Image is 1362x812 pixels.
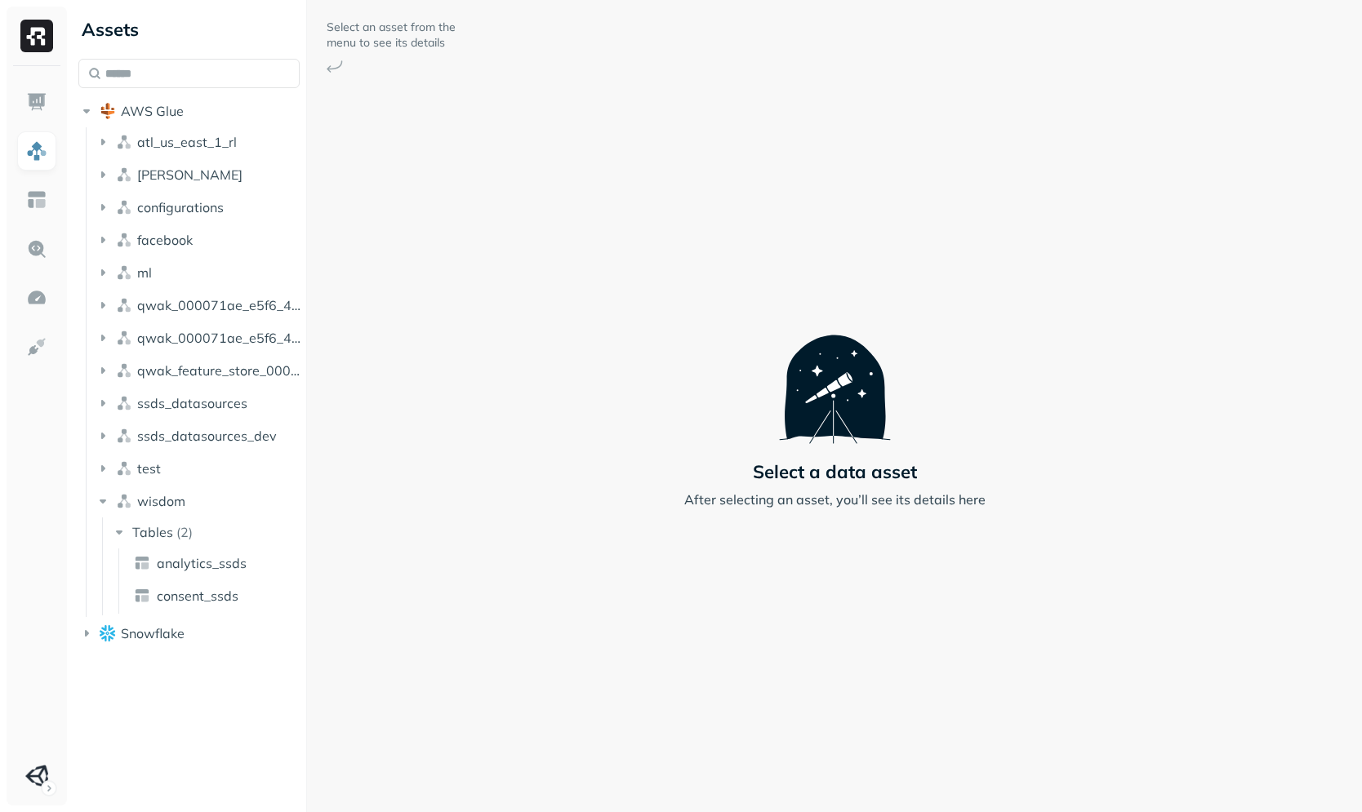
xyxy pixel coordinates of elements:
button: qwak_feature_store_000071ae_e5f6_4c5f_97ab_2b533d00d294 [95,357,300,384]
button: atl_us_east_1_rl [95,129,300,155]
button: wisdom [95,488,300,514]
button: configurations [95,194,300,220]
button: AWS Glue [78,98,300,124]
span: ssds_datasources_dev [137,428,277,444]
span: consent_ssds [157,588,238,604]
img: Ryft [20,20,53,52]
span: wisdom [137,493,185,509]
img: namespace [116,428,132,444]
span: qwak_000071ae_e5f6_4c5f_97ab_2b533d00d294_analytics_data_view [137,330,300,346]
img: namespace [116,460,132,477]
button: facebook [95,227,300,253]
a: consent_ssds [127,583,302,609]
span: configurations [137,199,224,215]
p: After selecting an asset, you’ll see its details here [684,490,986,509]
span: AWS Glue [121,103,184,119]
img: Optimization [26,287,47,308]
span: ml [137,264,152,281]
button: test [95,455,300,481]
span: qwak_000071ae_e5f6_4c5f_97ab_2b533d00d294_analytics_data [137,297,300,313]
p: ( 2 ) [176,524,193,540]
img: namespace [116,199,132,215]
span: [PERSON_NAME] [137,166,243,183]
button: ssds_datasources_dev [95,423,300,449]
p: Select an asset from the menu to see its details [327,20,457,51]
img: namespace [116,134,132,150]
img: Telescope [779,303,891,443]
span: atl_us_east_1_rl [137,134,237,150]
img: Arrow [327,60,343,73]
img: Assets [26,140,47,162]
div: Assets [78,16,300,42]
img: namespace [116,232,132,248]
span: facebook [137,232,193,248]
button: qwak_000071ae_e5f6_4c5f_97ab_2b533d00d294_analytics_data_view [95,325,300,351]
img: Dashboard [26,91,47,113]
span: analytics_ssds [157,555,247,571]
img: namespace [116,362,132,379]
button: ssds_datasources [95,390,300,416]
img: namespace [116,330,132,346]
button: Tables(2) [111,519,301,545]
span: qwak_feature_store_000071ae_e5f6_4c5f_97ab_2b533d00d294 [137,362,300,379]
button: Snowflake [78,620,300,646]
img: root [100,103,116,119]
span: Tables [132,524,173,540]
span: Snowflake [121,625,185,641]
img: table [134,588,150,604]
img: Asset Explorer [26,189,47,211]
p: Select a data asset [753,460,917,483]
img: table [134,555,150,571]
img: namespace [116,395,132,411]
img: namespace [116,493,132,509]
img: namespace [116,264,132,281]
img: namespace [116,297,132,313]
img: namespace [116,166,132,183]
span: ssds_datasources [137,395,247,411]
button: ml [95,260,300,286]
img: root [100,625,116,641]
img: Query Explorer [26,238,47,260]
img: Integrations [26,336,47,357]
button: [PERSON_NAME] [95,162,300,188]
a: analytics_ssds [127,550,302,576]
img: Unity [25,765,48,788]
button: qwak_000071ae_e5f6_4c5f_97ab_2b533d00d294_analytics_data [95,292,300,318]
span: test [137,460,161,477]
